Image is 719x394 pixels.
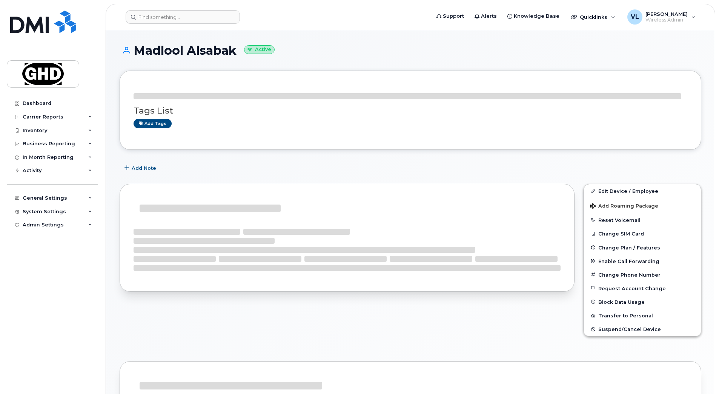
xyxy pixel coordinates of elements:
[120,161,163,175] button: Add Note
[584,322,701,336] button: Suspend/Cancel Device
[584,241,701,254] button: Change Plan / Features
[584,254,701,268] button: Enable Call Forwarding
[598,326,661,332] span: Suspend/Cancel Device
[132,165,156,172] span: Add Note
[598,258,659,264] span: Enable Call Forwarding
[134,119,172,128] a: Add tags
[584,282,701,295] button: Request Account Change
[584,227,701,240] button: Change SIM Card
[244,45,275,54] small: Active
[134,106,687,115] h3: Tags List
[598,245,660,250] span: Change Plan / Features
[584,184,701,198] a: Edit Device / Employee
[584,309,701,322] button: Transfer to Personal
[120,44,701,57] h1: Madlool Alsabak
[584,268,701,282] button: Change Phone Number
[584,295,701,309] button: Block Data Usage
[584,198,701,213] button: Add Roaming Package
[590,203,658,210] span: Add Roaming Package
[584,213,701,227] button: Reset Voicemail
